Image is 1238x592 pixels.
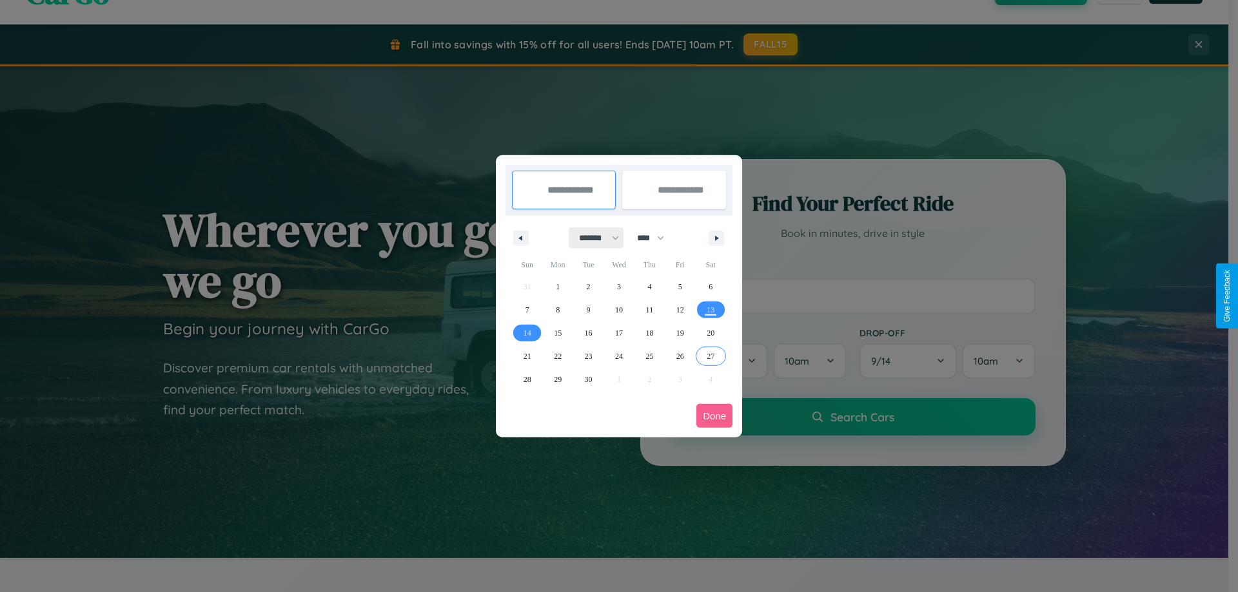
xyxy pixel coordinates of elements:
span: 6 [709,275,712,298]
span: 11 [646,298,654,321]
span: 4 [647,275,651,298]
span: 2 [587,275,591,298]
button: 2 [573,275,604,298]
div: Give Feedback [1223,270,1232,322]
button: Done [696,404,732,428]
button: 18 [634,321,665,345]
span: 28 [524,368,531,391]
button: 12 [665,298,695,321]
span: Tue [573,254,604,275]
span: 19 [676,321,684,345]
span: 20 [707,321,714,345]
button: 30 [573,368,604,391]
button: 28 [512,368,542,391]
span: 21 [524,345,531,368]
span: 7 [526,298,529,321]
span: Thu [634,254,665,275]
span: 1 [556,275,560,298]
span: 18 [645,321,653,345]
button: 10 [604,298,634,321]
span: 17 [615,321,623,345]
button: 9 [573,298,604,321]
button: 7 [512,298,542,321]
span: 22 [554,345,562,368]
span: 12 [676,298,684,321]
button: 22 [542,345,573,368]
span: 27 [707,345,714,368]
button: 23 [573,345,604,368]
button: 25 [634,345,665,368]
button: 13 [696,298,726,321]
span: 5 [678,275,682,298]
span: 30 [585,368,593,391]
span: 8 [556,298,560,321]
button: 11 [634,298,665,321]
button: 8 [542,298,573,321]
span: 15 [554,321,562,345]
span: Sat [696,254,726,275]
span: 25 [645,345,653,368]
button: 17 [604,321,634,345]
button: 15 [542,321,573,345]
span: 24 [615,345,623,368]
span: 16 [585,321,593,345]
button: 1 [542,275,573,298]
button: 16 [573,321,604,345]
button: 21 [512,345,542,368]
button: 26 [665,345,695,368]
span: Sun [512,254,542,275]
button: 5 [665,275,695,298]
span: 9 [587,298,591,321]
span: Wed [604,254,634,275]
span: 26 [676,345,684,368]
span: 10 [615,298,623,321]
button: 29 [542,368,573,391]
span: 3 [617,275,621,298]
span: 23 [585,345,593,368]
button: 24 [604,345,634,368]
button: 20 [696,321,726,345]
span: Mon [542,254,573,275]
button: 14 [512,321,542,345]
span: 29 [554,368,562,391]
button: 6 [696,275,726,298]
span: 13 [707,298,714,321]
button: 19 [665,321,695,345]
span: Fri [665,254,695,275]
button: 27 [696,345,726,368]
span: 14 [524,321,531,345]
button: 4 [634,275,665,298]
button: 3 [604,275,634,298]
